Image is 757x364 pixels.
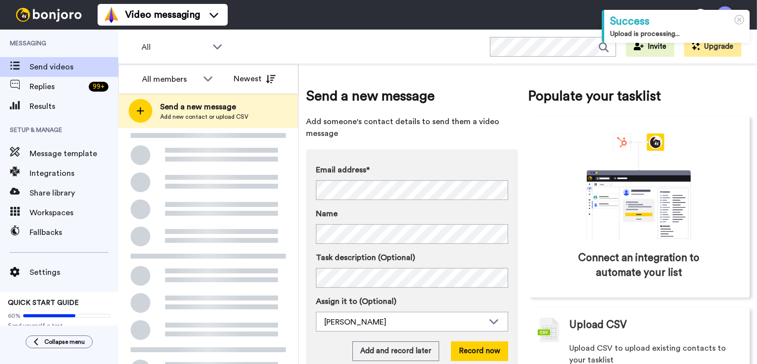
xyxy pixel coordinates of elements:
[142,73,198,85] div: All members
[8,299,79,306] span: QUICK START GUIDE
[30,81,85,93] span: Replies
[30,61,118,73] span: Send videos
[565,133,713,241] div: animation
[306,116,518,139] span: Add someone's contact details to send them a video message
[316,164,508,176] label: Email address*
[89,82,108,92] div: 99 +
[451,341,508,361] button: Record now
[12,8,86,22] img: bj-logo-header-white.svg
[30,167,118,179] span: Integrations
[626,37,674,57] button: Invite
[160,113,248,121] span: Add new contact or upload CSV
[316,252,508,264] label: Task description (Optional)
[528,86,750,106] span: Populate your tasklist
[30,100,118,112] span: Results
[610,29,744,39] div: Upload is processing...
[125,8,200,22] span: Video messaging
[316,296,508,307] label: Assign it to (Optional)
[226,69,283,89] button: Newest
[30,266,118,278] span: Settings
[316,208,338,220] span: Name
[30,187,118,199] span: Share library
[30,207,118,219] span: Workspaces
[306,86,518,106] span: Send a new message
[569,318,627,332] span: Upload CSV
[44,338,85,346] span: Collapse menu
[324,316,484,328] div: [PERSON_NAME]
[103,7,119,23] img: vm-color.svg
[30,148,118,160] span: Message template
[30,227,118,238] span: Fallbacks
[8,312,21,320] span: 60%
[352,341,439,361] button: Add and record later
[570,251,708,280] span: Connect an integration to automate your list
[538,318,559,342] img: csv-grey.png
[8,322,110,330] span: Send yourself a test
[610,14,744,29] div: Success
[684,37,741,57] button: Upgrade
[141,41,207,53] span: All
[160,101,248,113] span: Send a new message
[26,335,93,348] button: Collapse menu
